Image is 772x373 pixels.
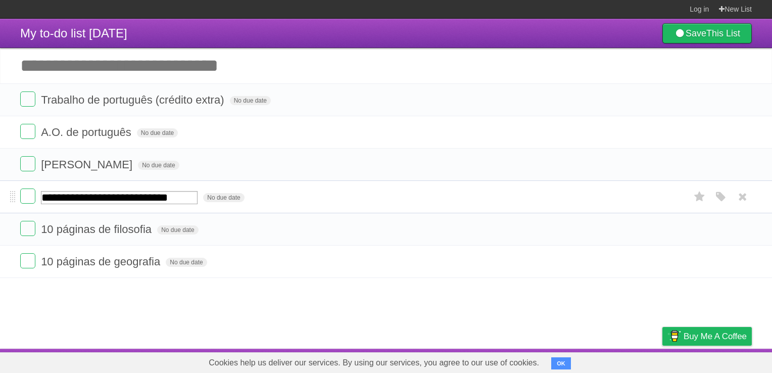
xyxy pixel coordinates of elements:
[615,351,637,370] a: Terms
[230,96,271,105] span: No due date
[41,126,134,138] span: A.O. de português
[649,351,675,370] a: Privacy
[20,26,127,40] span: My to-do list [DATE]
[166,258,207,267] span: No due date
[561,351,602,370] a: Developers
[41,255,163,268] span: 10 páginas de geografia
[41,94,226,106] span: Trabalho de português (crédito extra)
[20,221,35,236] label: Done
[706,28,740,38] b: This List
[667,328,681,345] img: Buy me a coffee
[137,128,178,137] span: No due date
[138,161,179,170] span: No due date
[199,353,549,373] span: Cookies help us deliver our services. By using our services, you agree to our use of cookies.
[528,351,549,370] a: About
[551,357,571,369] button: OK
[690,189,709,205] label: Star task
[684,328,747,345] span: Buy me a coffee
[20,91,35,107] label: Done
[662,23,752,43] a: SaveThis List
[20,124,35,139] label: Done
[20,189,35,204] label: Done
[20,156,35,171] label: Done
[662,327,752,346] a: Buy me a coffee
[157,225,198,235] span: No due date
[688,351,752,370] a: Suggest a feature
[203,193,244,202] span: No due date
[41,158,135,171] span: [PERSON_NAME]
[41,223,154,236] span: 10 páginas de filosofia
[20,253,35,268] label: Done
